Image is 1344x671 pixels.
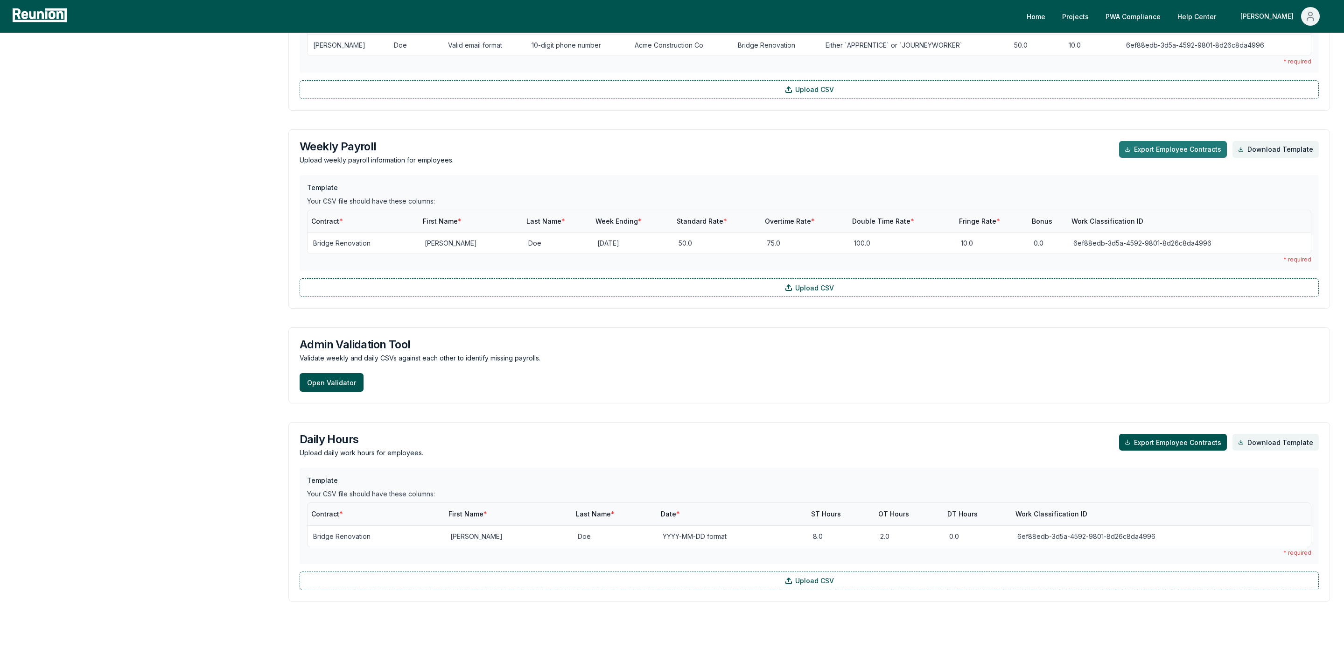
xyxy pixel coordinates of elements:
[657,525,807,547] td: YYYY-MM-DD format
[848,233,955,254] td: 100.0
[1008,34,1063,56] td: 50.0
[523,233,592,254] td: Doe
[761,233,848,254] td: 75.0
[1119,141,1227,158] button: Export Employee Contracts
[300,572,1319,590] label: Upload CSV
[811,510,841,518] span: ST Hours
[947,510,978,518] span: DT Hours
[1233,7,1327,26] button: [PERSON_NAME]
[875,525,944,547] td: 2.0
[423,217,462,225] span: First Name
[308,525,445,547] td: Bridge Renovation
[677,217,727,225] span: Standard Rate
[445,525,572,547] td: [PERSON_NAME]
[1019,7,1053,26] a: Home
[1119,434,1227,451] button: Export Employee Contracts
[307,58,1311,65] div: * required
[1098,7,1168,26] a: PWA Compliance
[592,233,673,254] td: [DATE]
[300,353,1319,363] p: Validate weekly and daily CSVs against each other to identify missing payrolls.
[572,525,657,547] td: Doe
[944,525,1012,547] td: 0.0
[1232,141,1319,158] a: Download Template
[308,233,419,254] td: Bridge Renovation
[300,434,423,445] h3: Daily Hours
[300,278,1319,297] label: Upload CSV
[388,34,442,56] td: Doe
[595,217,642,225] span: Week Ending
[419,233,522,254] td: [PERSON_NAME]
[732,34,819,56] td: Bridge Renovation
[300,373,364,392] button: Open Validator
[1240,7,1297,26] div: [PERSON_NAME]
[1032,217,1052,225] span: Bonus
[1120,34,1311,56] td: 6ef88edb-3d5a-4592-9801-8d26c8da4996
[311,217,343,225] span: Contract
[307,489,1311,499] div: Your CSV file should have these columns:
[1063,34,1120,56] td: 10.0
[300,448,423,458] p: Upload daily work hours for employees.
[300,141,454,152] h3: Weekly Payroll
[820,34,1008,56] td: Either `APPRENTICE` or `JOURNEYWORKER`
[1019,7,1335,26] nav: Main
[878,510,909,518] span: OT Hours
[765,217,815,225] span: Overtime Rate
[852,217,914,225] span: Double Time Rate
[300,339,1319,350] h3: Admin Validation Tool
[1012,525,1311,547] td: 6ef88edb-3d5a-4592-9801-8d26c8da4996
[307,196,1311,206] div: Your CSV file should have these columns:
[307,549,1311,557] div: * required
[1232,434,1319,451] a: Download Template
[300,155,454,165] p: Upload weekly payroll information for employees.
[1071,217,1143,225] span: Work Classification ID
[576,510,615,518] span: Last Name
[526,34,629,56] td: 10-digit phone number
[311,510,343,518] span: Contract
[1015,510,1087,518] span: Work Classification ID
[1028,233,1068,254] td: 0.0
[661,510,680,518] span: Date
[300,80,1319,99] label: Upload CSV
[807,525,875,547] td: 8.0
[629,34,733,56] td: Acme Construction Co.
[1170,7,1224,26] a: Help Center
[307,475,1311,485] h3: Template
[673,233,761,254] td: 50.0
[1055,7,1096,26] a: Projects
[526,217,565,225] span: Last Name
[1068,233,1311,254] td: 6ef88edb-3d5a-4592-9801-8d26c8da4996
[307,183,1311,192] h3: Template
[959,217,1000,225] span: Fringe Rate
[308,34,388,56] td: [PERSON_NAME]
[955,233,1028,254] td: 10.0
[442,34,526,56] td: Valid email format
[448,510,487,518] span: First Name
[307,256,1311,263] div: * required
